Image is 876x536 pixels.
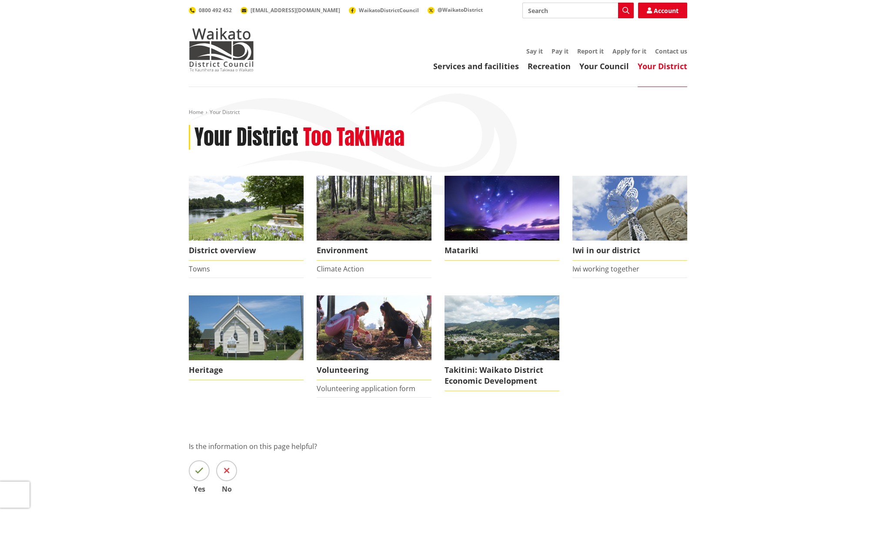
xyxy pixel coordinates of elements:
span: Environment [317,241,431,261]
span: No [216,486,237,492]
span: WaikatoDistrictCouncil [359,7,419,14]
a: Your Council [579,61,629,71]
a: volunteer icon Volunteering [317,295,431,380]
img: Matariki over Whiaangaroa [445,176,559,241]
p: Is the information on this page helpful? [189,441,687,452]
a: Account [638,3,687,18]
a: Environment [317,176,431,261]
span: Your District [210,108,240,116]
a: 0800 492 452 [189,7,232,14]
img: Turangawaewae Ngaruawahia [572,176,687,241]
a: Raglan Church Heritage [189,295,304,380]
span: Yes [189,486,210,492]
a: Recreation [528,61,571,71]
a: @WaikatoDistrict [428,6,483,13]
a: [EMAIL_ADDRESS][DOMAIN_NAME] [241,7,340,14]
a: Say it [526,47,543,55]
span: Matariki [445,241,559,261]
a: Turangawaewae Ngaruawahia Iwi in our district [572,176,687,261]
input: Search input [522,3,634,18]
span: @WaikatoDistrict [438,6,483,13]
img: Waikato District Council - Te Kaunihera aa Takiwaa o Waikato [189,28,254,71]
a: Home [189,108,204,116]
a: Towns [189,264,210,274]
span: [EMAIL_ADDRESS][DOMAIN_NAME] [251,7,340,14]
a: Matariki [445,176,559,261]
a: Pay it [552,47,568,55]
nav: breadcrumb [189,109,687,116]
span: Volunteering [317,360,431,380]
span: Takitini: Waikato District Economic Development [445,360,559,391]
a: Apply for it [612,47,646,55]
span: Iwi in our district [572,241,687,261]
span: Heritage [189,360,304,380]
a: Volunteering application form [317,384,415,393]
a: Takitini: Waikato District Economic Development [445,295,559,391]
img: biodiversity- Wright's Bush_16x9 crop [317,176,431,241]
a: Your District [638,61,687,71]
a: Ngaruawahia 0015 District overview [189,176,304,261]
span: District overview [189,241,304,261]
img: Raglan Church [189,295,304,360]
a: Climate Action [317,264,364,274]
h1: Your District [194,125,298,150]
img: volunteer icon [317,295,431,360]
img: ngaaruawaahia [445,295,559,360]
h2: Too Takiwaa [303,125,405,150]
a: Report it [577,47,604,55]
a: WaikatoDistrictCouncil [349,7,419,14]
img: Ngaruawahia 0015 [189,176,304,241]
a: Services and facilities [433,61,519,71]
a: Contact us [655,47,687,55]
span: 0800 492 452 [199,7,232,14]
a: Iwi working together [572,264,639,274]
